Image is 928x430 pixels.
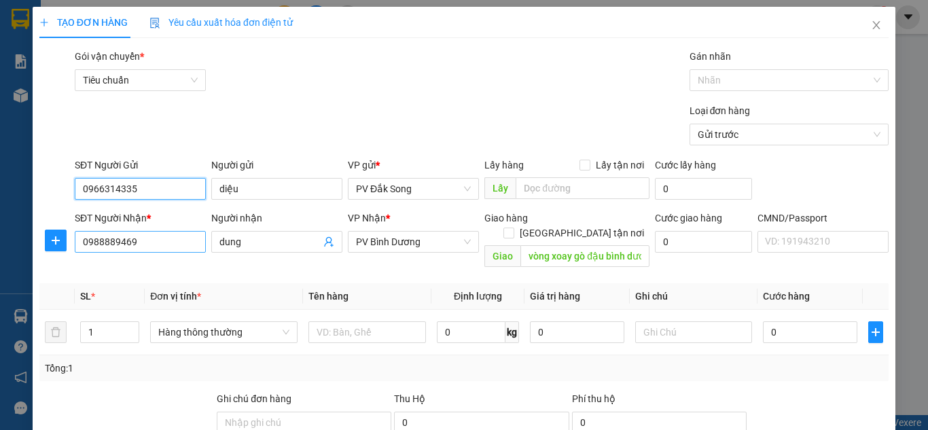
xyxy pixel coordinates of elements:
[655,160,716,171] label: Cước lấy hàng
[356,232,471,252] span: PV Bình Dương
[356,179,471,199] span: PV Đắk Song
[348,158,479,173] div: VP gửi
[757,211,889,226] div: CMND/Passport
[520,245,649,267] input: Dọc đường
[655,178,752,200] input: Cước lấy hàng
[14,94,28,114] span: Nơi gửi:
[590,158,649,173] span: Lấy tận nơi
[690,105,751,116] label: Loại đơn hàng
[857,7,895,45] button: Close
[655,213,722,223] label: Cước giao hàng
[211,211,342,226] div: Người nhận
[763,291,810,302] span: Cước hàng
[35,22,110,73] strong: CÔNG TY TNHH [GEOGRAPHIC_DATA] 214 QL13 - P.26 - Q.BÌNH THẠNH - TP HCM 1900888606
[484,213,528,223] span: Giao hàng
[14,31,31,65] img: logo
[83,70,198,90] span: Tiêu chuẩn
[394,393,425,404] span: Thu Hộ
[505,321,519,343] span: kg
[150,291,201,302] span: Đơn vị tính
[149,17,293,28] span: Yêu cầu xuất hóa đơn điện tử
[635,321,753,343] input: Ghi Chú
[308,321,426,343] input: VD: Bàn, Ghế
[75,51,144,62] span: Gói vận chuyển
[45,321,67,343] button: delete
[484,160,524,171] span: Lấy hàng
[45,361,359,376] div: Tổng: 1
[39,18,49,27] span: plus
[484,245,520,267] span: Giao
[47,82,158,92] strong: BIÊN NHẬN GỬI HÀNG HOÁ
[211,158,342,173] div: Người gửi
[698,124,881,145] span: Gửi trước
[655,231,752,253] input: Cước giao hàng
[514,226,649,240] span: [GEOGRAPHIC_DATA] tận nơi
[484,177,516,199] span: Lấy
[158,322,289,342] span: Hàng thông thường
[868,321,884,343] button: plus
[630,283,758,310] th: Ghi chú
[39,17,128,28] span: TẠO ĐƠN HÀNG
[572,391,747,412] div: Phí thu hộ
[516,177,649,199] input: Dọc đường
[323,236,334,247] span: user-add
[129,61,192,71] span: 15:37:43 [DATE]
[46,95,86,103] span: PV Đắk Song
[348,213,386,223] span: VP Nhận
[530,291,580,302] span: Giá trị hàng
[130,51,192,61] span: DSG10250208
[530,321,624,343] input: 0
[80,291,91,302] span: SL
[45,230,67,251] button: plus
[75,158,206,173] div: SĐT Người Gửi
[149,18,160,29] img: icon
[869,327,883,338] span: plus
[46,235,66,246] span: plus
[137,95,158,103] span: VP 214
[871,20,882,31] span: close
[454,291,502,302] span: Định lượng
[75,211,206,226] div: SĐT Người Nhận
[690,51,731,62] label: Gán nhãn
[217,393,291,404] label: Ghi chú đơn hàng
[104,94,126,114] span: Nơi nhận:
[308,291,349,302] span: Tên hàng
